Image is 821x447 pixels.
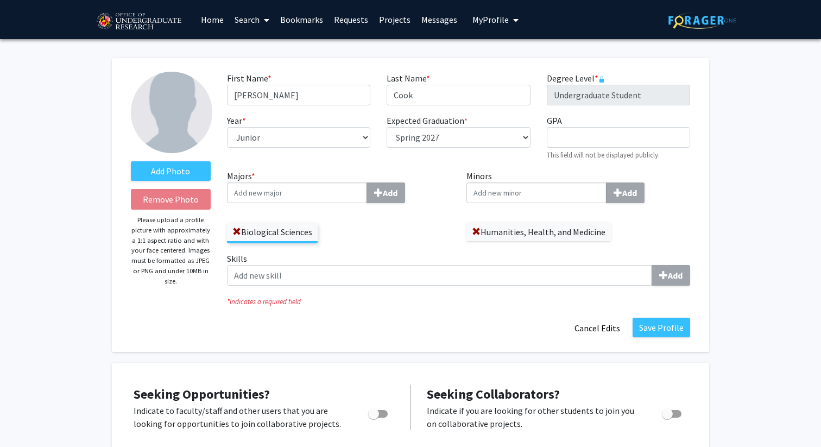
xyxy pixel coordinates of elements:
[427,404,641,430] p: Indicate if you are looking for other students to join you on collaborative projects.
[606,182,645,203] button: Minors
[134,404,348,430] p: Indicate to faculty/staff and other users that you are looking for opportunities to join collabor...
[93,8,185,35] img: University of Maryland Logo
[131,189,211,210] button: Remove Photo
[383,187,397,198] b: Add
[547,150,660,159] small: This field will not be displayed publicly.
[416,1,463,39] a: Messages
[227,252,690,286] label: Skills
[227,182,367,203] input: Majors*Add
[658,404,687,420] div: Toggle
[8,398,46,439] iframe: Chat
[227,114,246,127] label: Year
[387,114,468,127] label: Expected Graduation
[466,223,611,241] label: Humanities, Health, and Medicine
[367,182,405,203] button: Majors*
[131,72,212,153] img: Profile Picture
[668,12,736,29] img: ForagerOne Logo
[668,270,683,281] b: Add
[598,76,605,83] svg: This information is provided and automatically updated by University of Maryland and is not edita...
[227,297,690,307] i: Indicates a required field
[652,265,690,286] button: Skills
[387,72,430,85] label: Last Name
[547,114,562,127] label: GPA
[329,1,374,39] a: Requests
[567,318,627,338] button: Cancel Edits
[134,386,270,402] span: Seeking Opportunities?
[364,404,394,420] div: Toggle
[633,318,690,337] button: Save Profile
[229,1,275,39] a: Search
[195,1,229,39] a: Home
[131,215,211,286] p: Please upload a profile picture with approximately a 1:1 aspect ratio and with your face centered...
[227,72,271,85] label: First Name
[547,72,605,85] label: Degree Level
[427,386,560,402] span: Seeking Collaborators?
[227,169,451,203] label: Majors
[227,223,318,241] label: Biological Sciences
[131,161,211,181] label: AddProfile Picture
[374,1,416,39] a: Projects
[622,187,637,198] b: Add
[466,182,607,203] input: MinorsAdd
[466,169,690,203] label: Minors
[227,265,652,286] input: SkillsAdd
[472,14,509,25] span: My Profile
[275,1,329,39] a: Bookmarks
